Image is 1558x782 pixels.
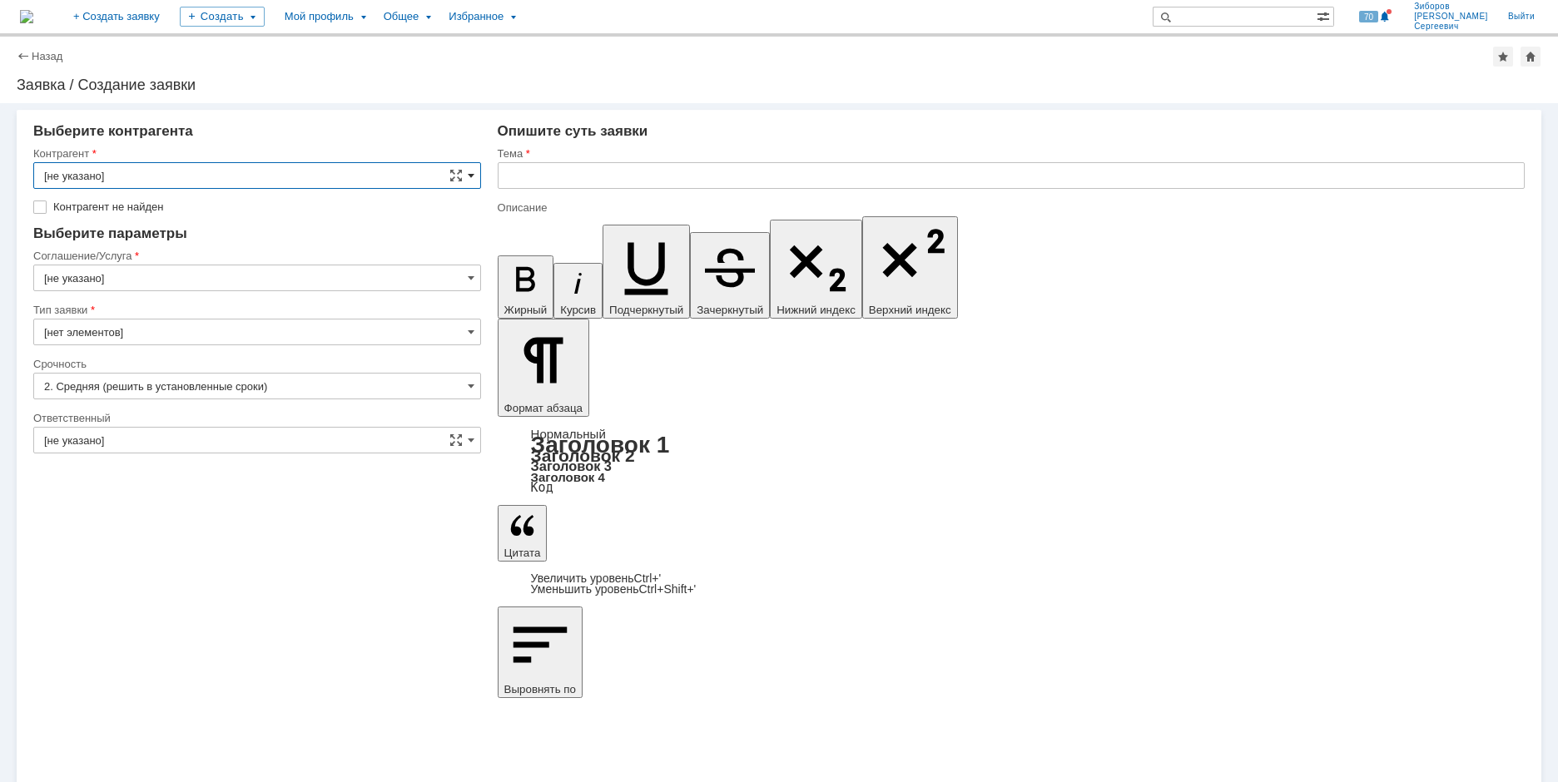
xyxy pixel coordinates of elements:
a: Increase [531,572,662,585]
a: Decrease [531,582,697,596]
div: Описание [498,202,1521,213]
span: Ctrl+Shift+' [638,582,696,596]
div: Сделать домашней страницей [1521,47,1541,67]
a: Заголовок 3 [531,458,612,473]
button: Цитата [498,505,548,562]
div: Заявка / Создание заявки [17,77,1541,93]
span: Сложная форма [449,169,463,182]
span: Выберите контрагента [33,123,193,139]
div: Добавить в избранное [1493,47,1513,67]
div: Соглашение/Услуга [33,250,478,261]
span: Расширенный поиск [1317,7,1333,23]
span: Ctrl+' [634,572,662,585]
button: Нижний индекс [770,220,862,319]
span: Цитата [504,547,541,559]
button: Выровнять по [498,606,583,698]
a: Нормальный [531,427,606,441]
div: Тип заявки [33,304,478,315]
span: Выберите параметры [33,225,187,241]
button: Подчеркнутый [603,225,690,319]
span: Опишите суть заявки [498,123,648,139]
div: Создать [180,7,265,27]
a: Заголовок 4 [531,470,605,484]
span: 70 [1359,11,1378,22]
button: Верхний индекс [862,216,958,319]
span: Нижний индекс [777,304,856,316]
span: Зиборов [1414,2,1488,12]
div: Контрагент [33,148,478,159]
div: Формат абзаца [498,428,1525,493]
label: Контрагент не найден [53,200,478,214]
a: Заголовок 2 [531,446,635,465]
span: Верхний индекс [869,304,951,316]
span: Формат абзаца [504,402,583,414]
div: Тема [498,148,1521,159]
span: Зачеркнутый [697,304,763,316]
a: Код [531,480,553,495]
button: Жирный [498,255,554,319]
button: Формат абзаца [498,319,589,417]
span: Жирный [504,304,548,316]
span: Выровнять по [504,683,576,695]
span: [PERSON_NAME] [1414,12,1488,22]
a: Назад [32,50,62,62]
div: Цитата [498,573,1525,595]
a: Перейти на домашнюю страницу [20,10,33,23]
div: Ответственный [33,413,478,423]
span: Курсив [560,304,596,316]
a: Заголовок 1 [531,432,670,458]
button: Курсив [553,263,603,319]
div: Срочность [33,359,478,369]
span: Сергеевич [1414,22,1488,32]
img: logo [20,10,33,23]
span: Сложная форма [449,433,463,447]
span: Подчеркнутый [609,304,683,316]
button: Зачеркнутый [690,232,770,319]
